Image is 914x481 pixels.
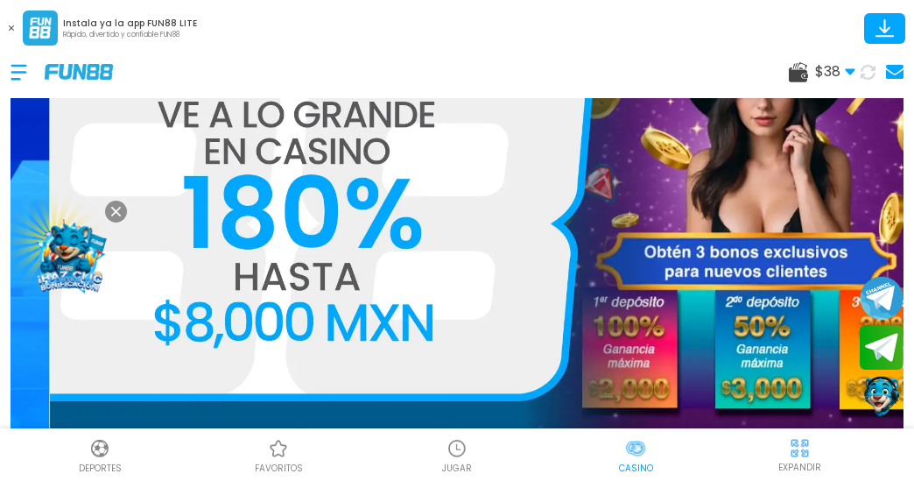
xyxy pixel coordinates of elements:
[860,325,903,371] button: Join telegram
[368,435,546,475] a: Casino JugarCasino JugarJUGAR
[860,374,903,420] button: Contact customer service
[23,206,117,301] img: Image Link
[778,461,821,474] p: EXPANDIR
[11,435,189,475] a: DeportesDeportesDeportes
[860,275,903,321] button: Join telegram channel
[63,17,197,30] p: Instala ya la app FUN88 LITE
[89,438,110,459] img: Deportes
[619,462,653,475] p: Casino
[268,438,289,459] img: Casino Favoritos
[442,462,472,475] p: JUGAR
[789,437,811,459] img: hide
[23,11,58,46] img: App Logo
[546,435,725,475] a: CasinoCasinoCasino
[446,438,468,459] img: Casino Jugar
[815,61,855,82] span: $ 38
[255,462,303,475] p: favoritos
[79,462,122,475] p: Deportes
[63,30,197,40] p: Rápido, divertido y confiable FUN88
[189,435,368,475] a: Casino FavoritosCasino Favoritosfavoritos
[45,64,113,79] img: Company Logo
